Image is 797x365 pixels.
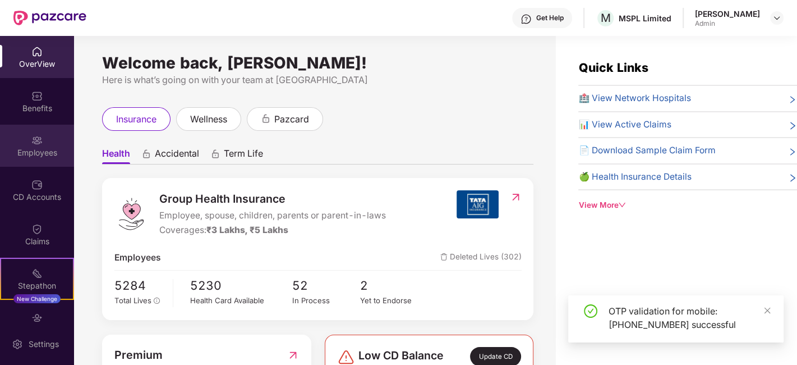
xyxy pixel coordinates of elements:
span: right [788,146,797,158]
img: svg+xml;base64,PHN2ZyBpZD0iRW5kb3JzZW1lbnRzIiB4bWxucz0iaHR0cDovL3d3dy53My5vcmcvMjAwMC9zdmciIHdpZH... [31,312,43,323]
span: Premium [114,346,163,364]
span: Employee, spouse, children, parents or parent-in-laws [159,209,386,223]
span: 5230 [190,276,292,295]
span: Quick Links [578,60,648,75]
img: deleteIcon [440,253,448,261]
span: info-circle [154,298,160,304]
img: svg+xml;base64,PHN2ZyBpZD0iRHJvcGRvd24tMzJ4MzIiIHhtbG5zPSJodHRwOi8vd3d3LnczLm9yZy8yMDAwL3N2ZyIgd2... [772,13,781,22]
div: Health Card Available [190,295,292,307]
span: insurance [116,112,156,126]
span: ₹3 Lakhs, ₹5 Lakhs [206,225,288,235]
img: svg+xml;base64,PHN2ZyBpZD0iQmVuZWZpdHMiIHhtbG5zPSJodHRwOi8vd3d3LnczLm9yZy8yMDAwL3N2ZyIgd2lkdGg9Ij... [31,90,43,102]
div: Welcome back, [PERSON_NAME]! [102,58,533,67]
span: check-circle [584,304,597,318]
div: [PERSON_NAME] [695,8,760,19]
span: down [618,201,626,209]
img: svg+xml;base64,PHN2ZyBpZD0iRW1wbG95ZWVzIiB4bWxucz0iaHR0cDovL3d3dy53My5vcmcvMjAwMC9zdmciIHdpZHRoPS... [31,135,43,146]
img: svg+xml;base64,PHN2ZyBpZD0iU2V0dGluZy0yMHgyMCIgeG1sbnM9Imh0dHA6Ly93d3cudzMub3JnLzIwMDAvc3ZnIiB3aW... [12,339,23,350]
span: 52 [292,276,360,295]
span: Deleted Lives (302) [440,251,522,265]
div: Settings [25,339,62,350]
span: 📄 Download Sample Claim Form [578,144,715,158]
div: Stepathon [1,280,73,291]
span: Accidental [155,148,199,164]
div: New Challenge [13,294,61,303]
span: Total Lives [114,296,151,305]
div: animation [141,149,151,159]
span: Employees [114,251,161,265]
img: insurerIcon [457,190,499,218]
span: Group Health Insurance [159,190,386,208]
span: Term Life [224,148,263,164]
span: wellness [190,112,227,126]
img: svg+xml;base64,PHN2ZyBpZD0iSGVscC0zMngzMiIgeG1sbnM9Imh0dHA6Ly93d3cudzMub3JnLzIwMDAvc3ZnIiB3aWR0aD... [520,13,532,25]
img: logo [114,197,148,231]
span: 🏥 View Network Hospitals [578,92,690,106]
img: New Pazcare Logo [13,11,86,25]
img: svg+xml;base64,PHN2ZyBpZD0iQ2xhaW0iIHhtbG5zPSJodHRwOi8vd3d3LnczLm9yZy8yMDAwL3N2ZyIgd2lkdGg9IjIwIi... [31,223,43,235]
span: close [763,307,771,314]
span: 5284 [114,276,165,295]
span: right [788,172,797,184]
img: RedirectIcon [510,191,522,203]
span: right [788,120,797,132]
span: 🍏 Health Insurance Details [578,170,691,184]
div: animation [261,113,271,124]
div: MSPL Limited [619,13,671,24]
span: M [601,11,611,25]
span: 📊 View Active Claims [578,118,671,132]
div: Admin [695,19,760,28]
span: 2 [360,276,428,295]
span: pazcard [274,112,309,126]
img: svg+xml;base64,PHN2ZyBpZD0iSG9tZSIgeG1sbnM9Imh0dHA6Ly93d3cudzMub3JnLzIwMDAvc3ZnIiB3aWR0aD0iMjAiIG... [31,46,43,57]
div: In Process [292,295,360,307]
div: Coverages: [159,223,386,238]
div: OTP validation for mobile: [PHONE_NUMBER] successful [609,304,770,331]
img: svg+xml;base64,PHN2ZyBpZD0iQ0RfQWNjb3VudHMiIGRhdGEtbmFtZT0iQ0QgQWNjb3VudHMiIHhtbG5zPSJodHRwOi8vd3... [31,179,43,190]
div: Yet to Endorse [360,295,428,307]
img: svg+xml;base64,PHN2ZyB4bWxucz0iaHR0cDovL3d3dy53My5vcmcvMjAwMC9zdmciIHdpZHRoPSIyMSIgaGVpZ2h0PSIyMC... [31,268,43,279]
div: View More [578,199,797,211]
span: right [788,94,797,106]
div: animation [210,149,220,159]
span: Health [102,148,130,164]
div: Get Help [536,13,564,22]
div: Here is what’s going on with your team at [GEOGRAPHIC_DATA] [102,73,533,87]
img: RedirectIcon [287,346,299,364]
